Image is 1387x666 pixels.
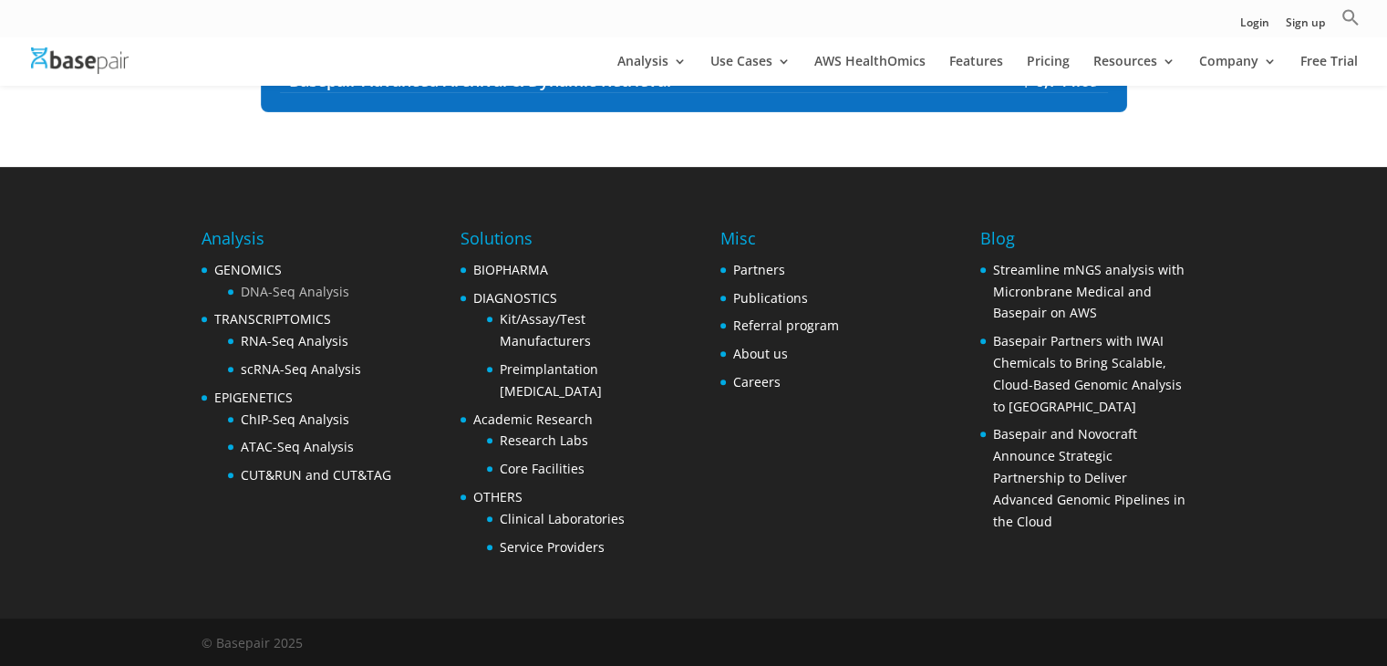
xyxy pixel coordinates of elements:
[720,226,839,259] h4: Misc
[461,226,666,259] h4: Solutions
[241,332,348,349] a: RNA-Seq Analysis
[473,488,523,505] a: OTHERS
[733,345,788,362] a: About us
[1199,55,1277,86] a: Company
[500,432,588,449] a: Research Labs
[473,411,593,428] a: Academic Research
[241,283,349,300] a: DNA-Seq Analysis
[733,317,839,334] a: Referral program
[473,261,548,278] a: BIOPHARMA
[993,425,1185,529] a: Basepair and Novocraft Announce Strategic Partnership to Deliver Advanced Genomic Pipelines in th...
[473,289,557,307] a: DIAGNOSTICS
[980,226,1185,259] h4: Blog
[214,389,293,406] a: EPIGENETICS
[993,261,1185,322] a: Streamline mNGS analysis with Micronbrane Medical and Basepair on AWS
[1286,17,1325,36] a: Sign up
[1341,8,1360,26] svg: Search
[241,360,361,378] a: scRNA-Seq Analysis
[500,310,591,349] a: Kit/Assay/Test Manufacturers
[993,332,1182,414] a: Basepair Partners with IWAI Chemicals to Bring Scalable, Cloud-Based Genomic Analysis to [GEOGRAP...
[710,55,791,86] a: Use Cases
[500,360,602,400] a: Preimplantation [MEDICAL_DATA]
[814,55,926,86] a: AWS HealthOmics
[202,632,303,663] div: © Basepair 2025
[733,261,785,278] a: Partners
[1038,536,1365,644] iframe: Drift Widget Chat Controller
[1027,55,1070,86] a: Pricing
[949,55,1003,86] a: Features
[733,373,781,390] a: Careers
[202,226,391,259] h4: Analysis
[31,47,129,74] img: Basepair
[500,538,605,556] a: Service Providers
[241,466,391,484] a: CUT&RUN and CUT&TAG
[241,438,354,455] a: ATAC-Seq Analysis
[500,460,585,477] a: Core Facilities
[1240,17,1269,36] a: Login
[500,510,625,527] a: Clinical Laboratories
[1300,55,1358,86] a: Free Trial
[1341,8,1360,36] a: Search Icon Link
[617,55,687,86] a: Analysis
[1093,55,1175,86] a: Resources
[241,411,349,428] a: ChIP-Seq Analysis
[214,310,331,328] a: TRANSCRIPTOMICS
[733,289,808,307] a: Publications
[214,261,282,278] a: GENOMICS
